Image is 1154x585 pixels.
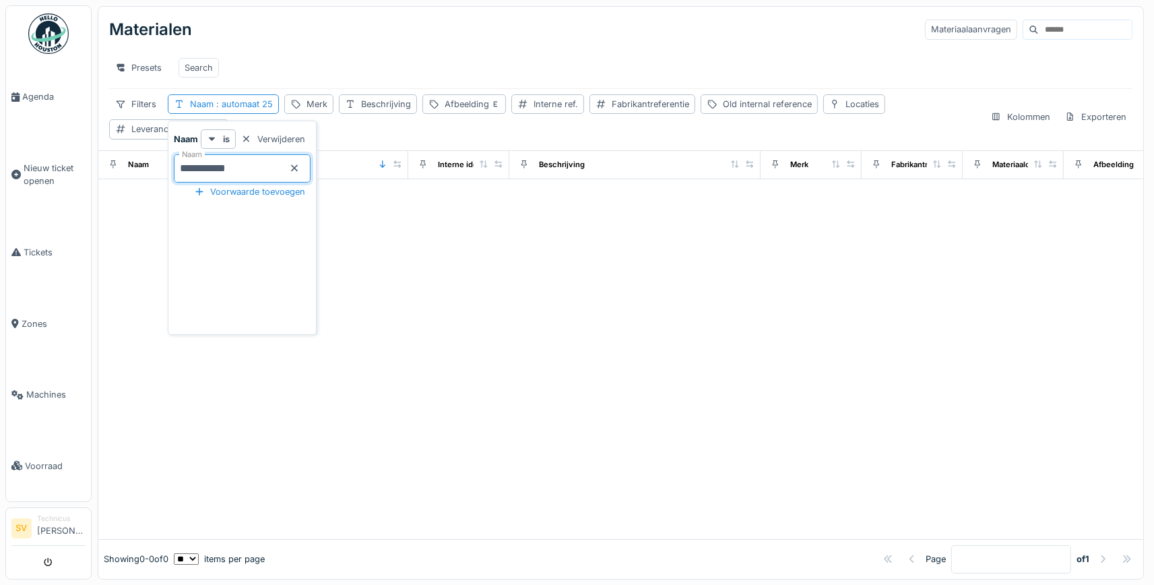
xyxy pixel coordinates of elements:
div: Interne identificator [438,159,511,171]
div: Verwijderen [236,130,311,148]
strong: is [223,133,230,146]
img: Badge_color-CXgf-gQk.svg [28,13,69,54]
div: Interne ref. [534,98,578,111]
div: Materialen [109,12,192,47]
div: Materiaalcategorie [992,159,1060,171]
span: : automaat 25 [214,99,273,109]
div: Afbeelding [445,98,500,111]
span: Voorraad [25,460,86,472]
strong: of 1 [1077,553,1089,565]
div: Kolommen [985,107,1056,127]
div: Materiaalaanvragen [925,20,1017,39]
div: Locaties [845,98,879,111]
div: Filters [109,94,162,114]
div: Beschrijving [361,98,411,111]
div: Old internal reference [723,98,812,111]
span: Agenda [22,90,86,103]
div: Fabrikantreferentie [612,98,689,111]
div: Voorwaarde toevoegen [189,183,311,201]
div: Page [926,553,946,565]
div: Presets [109,58,168,78]
div: Beschrijving [539,159,585,171]
span: Machines [26,388,86,401]
div: Afbeelding [1093,159,1134,171]
div: Fabrikantreferentie [891,159,961,171]
div: Exporteren [1059,107,1132,127]
li: [PERSON_NAME] [37,514,86,543]
div: Showing 0 - 0 of 0 [104,553,168,565]
span: Tickets [24,246,86,259]
div: Naam [190,98,273,111]
div: items per page [174,553,265,565]
span: Nieuw ticket openen [24,162,86,187]
li: SV [11,518,32,538]
span: Zones [22,317,86,330]
div: Leverancier Referentie [131,123,222,135]
div: Merk [307,98,327,111]
label: Naam [179,149,205,160]
strong: Naam [174,133,198,146]
div: Technicus [37,514,86,524]
div: Search [185,61,213,74]
div: Merk [790,159,808,171]
div: Naam [128,159,149,171]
